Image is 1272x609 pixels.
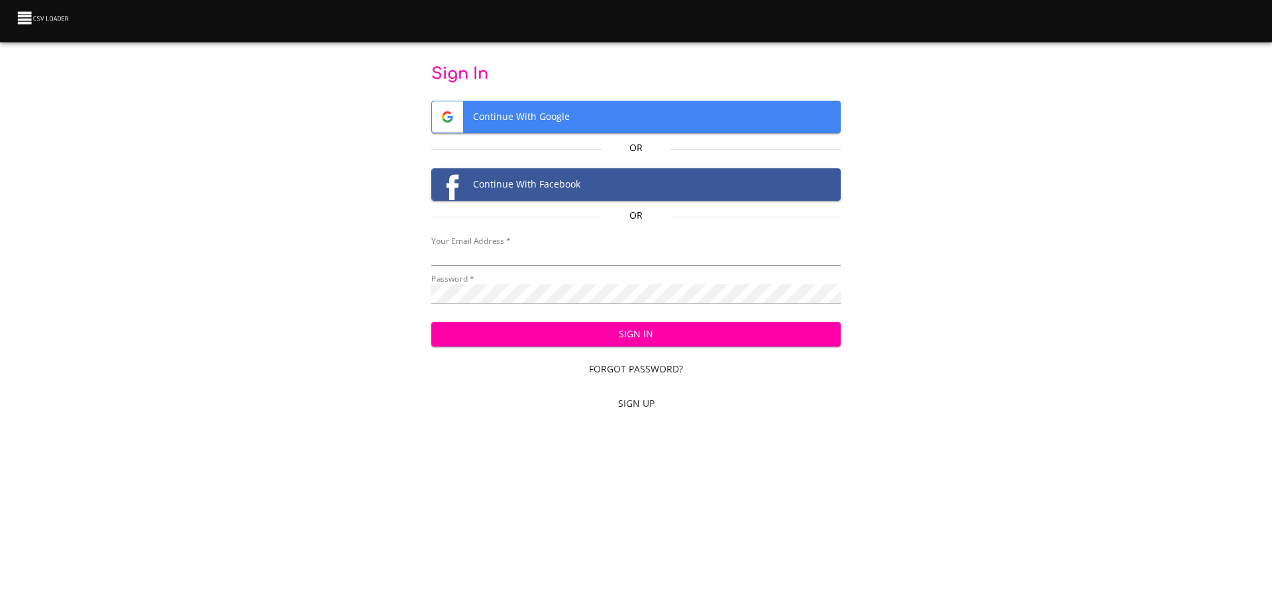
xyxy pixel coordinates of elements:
button: Google logoContinue With Google [431,101,841,133]
a: Sign Up [431,392,841,416]
span: Continue With Google [432,101,841,133]
img: CSV Loader [16,9,72,27]
img: Facebook logo [432,169,463,200]
p: Sign In [431,64,841,85]
span: Sign In [442,326,831,343]
span: Forgot Password? [437,361,836,378]
label: Your Email Address [431,237,510,245]
button: Sign In [431,322,841,347]
span: Sign Up [437,396,836,412]
img: Google logo [432,101,463,133]
p: Or [602,141,670,154]
label: Password [431,275,474,283]
a: Forgot Password? [431,357,841,382]
button: Facebook logoContinue With Facebook [431,168,841,201]
span: Continue With Facebook [432,169,841,200]
p: Or [602,209,670,222]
